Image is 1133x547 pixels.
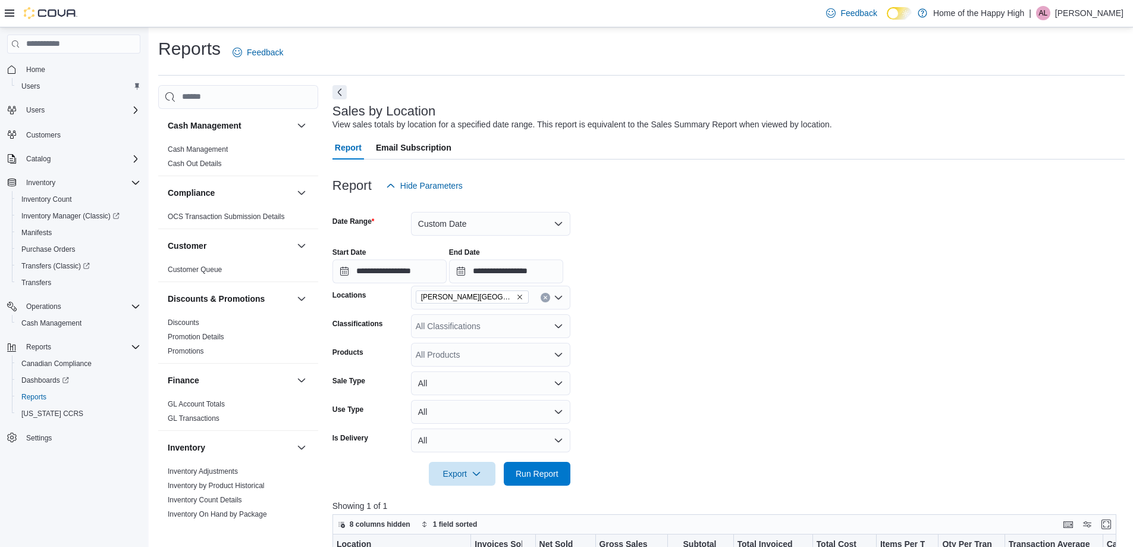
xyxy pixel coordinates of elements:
[840,7,877,19] span: Feedback
[26,105,45,115] span: Users
[168,414,219,423] span: GL Transactions
[1080,517,1094,532] button: Display options
[1039,6,1048,20] span: AL
[168,400,225,408] a: GL Account Totals
[332,319,383,329] label: Classifications
[1099,517,1113,532] button: Enter fullscreen
[168,347,204,355] a: Promotions
[554,350,563,360] button: Open list of options
[168,374,292,386] button: Finance
[294,118,309,133] button: Cash Management
[2,102,145,118] button: Users
[12,224,145,241] button: Manifests
[17,209,124,223] a: Inventory Manager (Classic)
[1036,6,1050,20] div: Adam Lamoureux
[21,176,60,190] button: Inventory
[332,376,365,386] label: Sale Type
[168,467,238,476] span: Inventory Adjustments
[17,407,140,421] span: Washington CCRS
[168,145,228,154] span: Cash Management
[21,128,65,142] a: Customers
[21,299,66,314] button: Operations
[332,248,366,257] label: Start Date
[21,82,40,91] span: Users
[12,241,145,258] button: Purchase Orders
[335,136,362,160] span: Report
[17,276,140,290] span: Transfers
[21,245,76,254] span: Purchase Orders
[376,136,451,160] span: Email Subscription
[433,520,478,529] span: 1 field sorted
[1029,6,1031,20] p: |
[821,1,881,25] a: Feedback
[421,291,514,303] span: [PERSON_NAME][GEOGRAPHIC_DATA] - Fire & Flower
[17,226,140,240] span: Manifests
[26,302,61,311] span: Operations
[168,442,292,454] button: Inventory
[411,400,570,424] button: All
[168,467,238,476] a: Inventory Adjustments
[7,56,140,477] nav: Complex example
[12,405,145,422] button: [US_STATE] CCRS
[21,195,72,204] span: Inventory Count
[449,260,563,283] input: Press the down key to open a popover containing a calendar.
[411,371,570,395] button: All
[332,260,447,283] input: Press the down key to open a popover containing a calendar.
[26,130,61,140] span: Customers
[17,357,96,371] a: Canadian Compliance
[294,186,309,200] button: Compliance
[158,210,318,229] div: Compliance
[21,430,140,445] span: Settings
[17,259,95,273] a: Transfers (Classic)
[21,261,90,271] span: Transfers (Classic)
[332,104,436,118] h3: Sales by Location
[21,318,81,328] span: Cash Management
[168,496,242,504] a: Inventory Count Details
[24,7,77,19] img: Cova
[17,316,140,330] span: Cash Management
[168,145,228,154] a: Cash Management
[17,390,140,404] span: Reports
[516,293,523,301] button: Remove Estevan - Estevan Plaza - Fire & Flower from selection in this group
[21,431,57,445] a: Settings
[21,103,49,117] button: Users
[21,152,140,166] span: Catalog
[21,211,120,221] span: Inventory Manager (Classic)
[12,389,145,405] button: Reports
[168,318,199,327] a: Discounts
[168,442,205,454] h3: Inventory
[168,332,224,342] span: Promotion Details
[332,217,375,226] label: Date Range
[12,208,145,224] a: Inventory Manager (Classic)
[17,390,51,404] a: Reports
[21,340,56,354] button: Reports
[168,265,222,274] a: Customer Queue
[158,142,318,176] div: Cash Management
[168,293,265,305] h3: Discounts & Promotions
[332,85,347,99] button: Next
[12,315,145,332] button: Cash Management
[12,274,145,291] button: Transfers
[168,212,285,221] a: OCS Transaction Submission Details
[21,176,140,190] span: Inventory
[21,62,50,77] a: Home
[17,276,56,290] a: Transfers
[2,298,145,315] button: Operations
[21,409,83,418] span: [US_STATE] CCRS
[168,482,265,490] a: Inventory by Product Historical
[2,174,145,191] button: Inventory
[12,372,145,389] a: Dashboards
[400,180,463,192] span: Hide Parameters
[158,37,221,61] h1: Reports
[332,433,368,443] label: Is Delivery
[294,440,309,455] button: Inventory
[17,373,74,387] a: Dashboards
[887,7,912,20] input: Dark Mode
[26,65,45,74] span: Home
[554,293,563,302] button: Open list of options
[12,78,145,95] button: Users
[12,191,145,208] button: Inventory Count
[449,248,480,257] label: End Date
